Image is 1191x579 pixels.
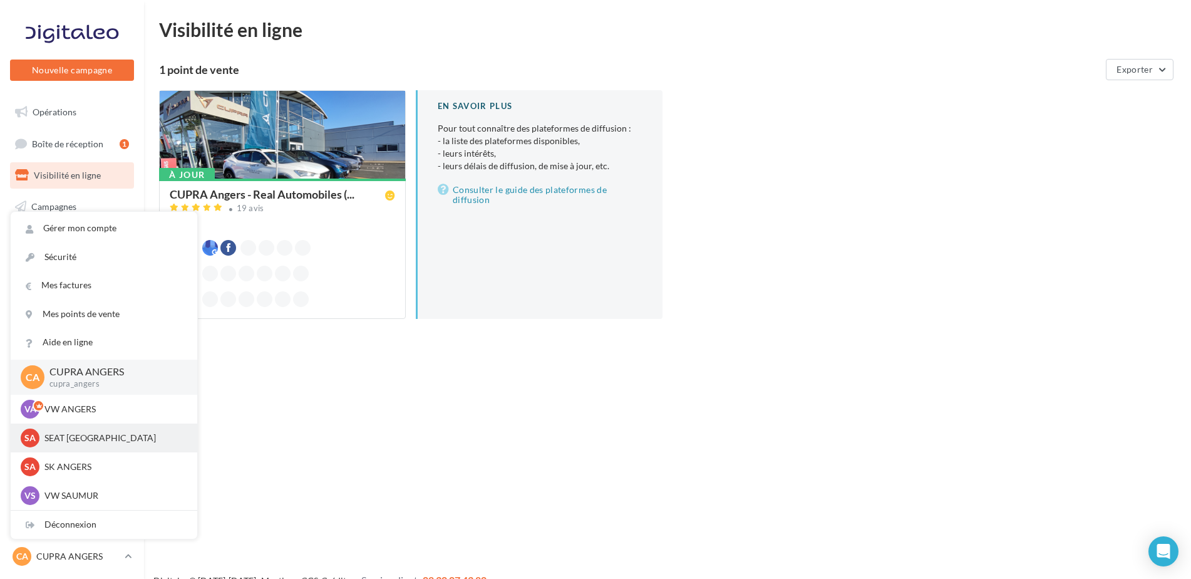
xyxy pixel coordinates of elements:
[34,170,101,180] span: Visibilité en ligne
[8,225,137,251] a: Contacts
[438,122,642,172] p: Pour tout connaître des plateformes de diffusion :
[159,168,215,182] div: À jour
[11,271,197,300] a: Mes factures
[1116,64,1153,75] span: Exporter
[32,138,103,149] span: Boîte de réception
[33,107,76,117] span: Opérations
[49,378,177,390] p: cupra_angers
[31,201,76,212] span: Campagnes
[44,403,182,415] p: VW ANGERS
[438,160,642,172] li: - leurs délais de diffusion, de mise à jour, etc.
[438,135,642,147] li: - la liste des plateformes disponibles,
[8,287,137,313] a: Calendrier
[26,370,39,384] span: CA
[44,432,182,444] p: SEAT [GEOGRAPHIC_DATA]
[1148,536,1178,566] div: Open Intercom Messenger
[8,130,137,157] a: Boîte de réception1
[11,511,197,539] div: Déconnexion
[8,194,137,220] a: Campagnes
[24,489,36,502] span: VS
[36,550,120,563] p: CUPRA ANGERS
[10,545,134,568] a: CA CUPRA ANGERS
[11,214,197,243] a: Gérer mon compte
[24,461,36,473] span: SA
[8,99,137,125] a: Opérations
[237,204,264,212] div: 19 avis
[438,100,642,112] div: En savoir plus
[159,20,1176,39] div: Visibilité en ligne
[438,147,642,160] li: - leurs intérêts,
[8,360,137,397] a: Campagnes DataOnDemand
[24,432,36,444] span: SA
[8,162,137,189] a: Visibilité en ligne
[11,328,197,357] a: Aide en ligne
[438,182,642,207] a: Consulter le guide des plateformes de diffusion
[24,403,36,415] span: VA
[44,461,182,473] p: SK ANGERS
[159,64,1101,75] div: 1 point de vente
[49,365,177,379] p: CUPRA ANGERS
[11,243,197,271] a: Sécurité
[44,489,182,502] p: VW SAUMUR
[11,300,197,328] a: Mes points de vente
[10,60,134,81] button: Nouvelle campagne
[120,139,129,149] div: 1
[8,256,137,282] a: Médiathèque
[170,202,395,217] a: 19 avis
[1106,59,1173,80] button: Exporter
[16,550,28,563] span: CA
[8,318,137,355] a: PLV et print personnalisable
[170,189,354,200] span: CUPRA Angers - Real Automobiles (...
